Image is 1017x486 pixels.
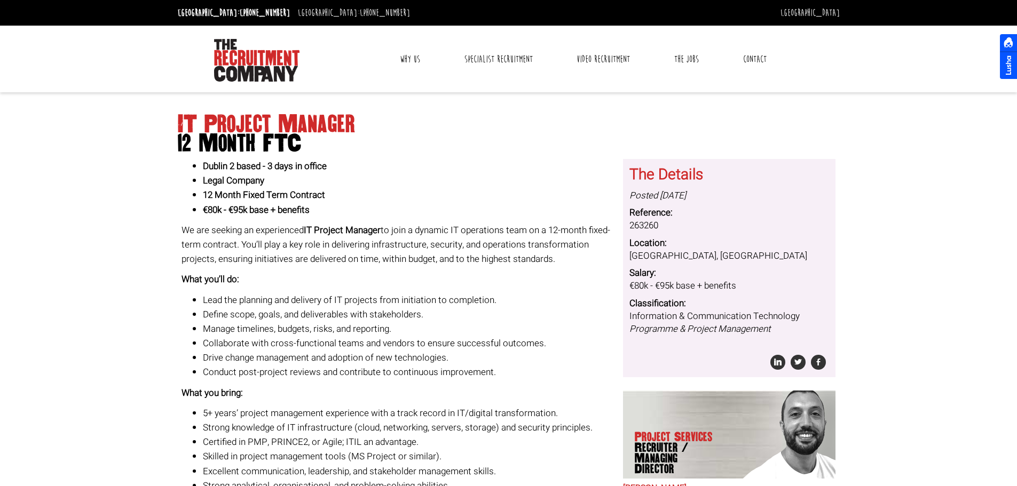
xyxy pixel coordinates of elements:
li: Conduct post-project reviews and contribute to continuous improvement. [203,365,615,379]
h1: IT Project Manager [178,115,840,153]
li: 5+ years’ project management experience with a track record in IT/digital transformation. [203,406,615,420]
li: [GEOGRAPHIC_DATA]: [175,4,293,21]
a: [PHONE_NUMBER] [360,7,410,19]
a: [GEOGRAPHIC_DATA] [781,7,840,19]
img: The Recruitment Company [214,39,299,82]
a: The Jobs [666,46,707,73]
p: Project Services [635,432,717,474]
li: Skilled in project management tools (MS Project or similar). [203,449,615,464]
dd: 263260 [629,219,829,232]
span: Recruiter / Managing Director [635,442,717,474]
i: Programme & Project Management [629,322,770,336]
a: Contact [735,46,775,73]
strong: IT Project Manager [304,224,381,237]
li: Excellent communication, leadership, and stakeholder management skills. [203,464,615,479]
span: 12 Month FTC [178,134,840,153]
dd: Information & Communication Technology [629,310,829,336]
dt: Reference: [629,206,829,219]
strong: What you bring: [182,386,243,400]
strong: €80k - €95k base + benefits [203,203,310,217]
a: Specialist Recruitment [456,46,541,73]
li: Drive change management and adoption of new technologies. [203,350,615,365]
dd: €80k - €95k base + benefits [629,280,829,292]
li: Manage timelines, budgets, risks, and reporting. [203,322,615,336]
i: Posted [DATE] [629,189,686,202]
li: Lead the planning and delivery of IT projects from initiation to completion. [203,293,615,307]
dt: Classification: [629,297,829,310]
strong: What you’ll do: [182,273,239,286]
li: Strong knowledge of IT infrastructure (cloud, networking, servers, storage) and security principles. [203,420,615,435]
li: Collaborate with cross-functional teams and vendors to ensure successful outcomes. [203,336,615,350]
dt: Salary: [629,267,829,280]
a: [PHONE_NUMBER] [240,7,290,19]
li: [GEOGRAPHIC_DATA]: [295,4,413,21]
p: We are seeking an experienced to join a dynamic IT operations team on a 12-month fixed-term contr... [182,223,615,267]
dd: [GEOGRAPHIC_DATA], [GEOGRAPHIC_DATA] [629,250,829,262]
strong: Legal Company [203,174,264,187]
li: Define scope, goals, and deliverables with stakeholders. [203,307,615,322]
a: Why Us [392,46,428,73]
dt: Location: [629,237,829,250]
strong: 12 Month Fixed Term Contract [203,188,325,202]
li: Certified in PMP, PRINCE2, or Agile; ITIL an advantage. [203,435,615,449]
a: Video Recruitment [569,46,638,73]
h3: The Details [629,167,829,184]
img: Chris Pelow's our Project Services Recruiter / Managing Director [733,391,835,479]
strong: Dublin 2 based - 3 days in office [203,160,327,173]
